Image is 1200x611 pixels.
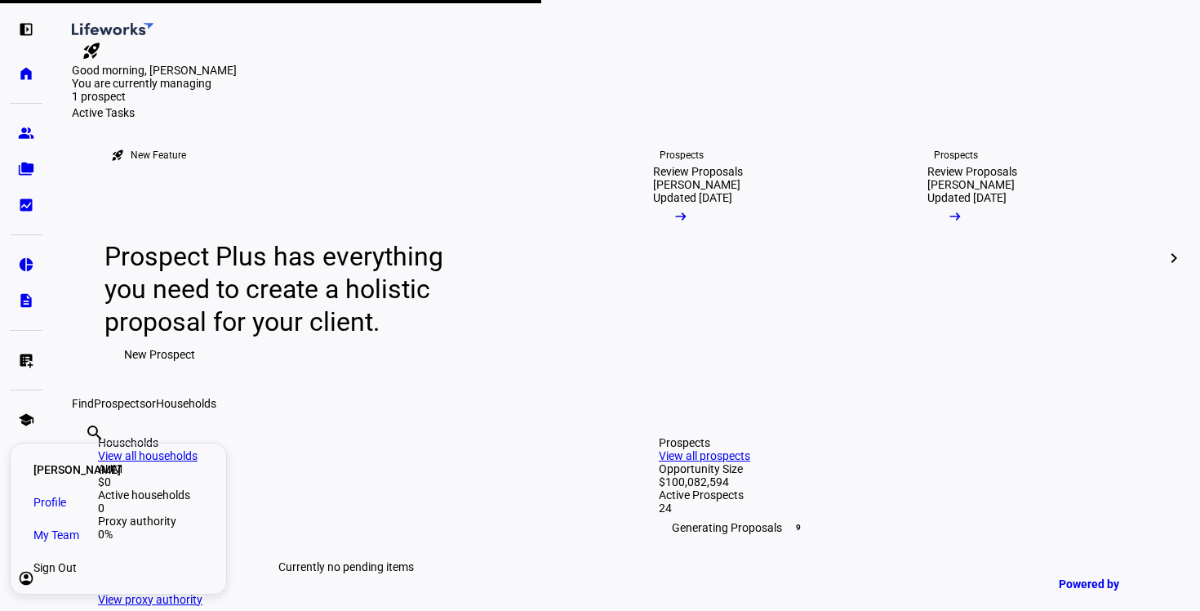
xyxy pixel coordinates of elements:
[659,475,1154,488] div: $100,082,594
[18,65,34,82] eth-mat-symbol: home
[659,488,1154,502] div: Active Prospects
[124,338,195,371] span: New Prospect
[653,191,732,204] div: Updated [DATE]
[18,292,34,309] eth-mat-symbol: description
[20,453,216,486] li: [PERSON_NAME]
[1164,248,1184,268] mat-icon: chevron_right
[653,165,743,178] div: Review Proposals
[792,521,805,534] span: 9
[627,119,888,397] a: ProspectsReview Proposals[PERSON_NAME]Updated [DATE]
[659,436,1154,449] div: Prospects
[10,153,42,185] a: folder_copy
[111,149,124,162] mat-icon: rocket_launch
[72,90,235,103] div: 1 prospect
[927,165,1017,178] div: Review Proposals
[659,515,1154,541] div: Generating Proposals
[18,412,34,428] eth-mat-symbol: school
[104,240,491,338] div: Prospect Plus has everything you need to create a holistic proposal for your client.
[33,494,66,511] span: Profile
[10,248,42,281] a: pie_chart
[673,208,689,225] mat-icon: arrow_right_alt
[98,593,202,606] a: View proxy authority
[18,197,34,213] eth-mat-symbol: bid_landscape
[18,256,34,273] eth-mat-symbol: pie_chart
[10,284,42,317] a: description
[660,149,704,162] div: Prospects
[72,77,211,90] span: You are currently managing
[1051,569,1176,599] a: Powered by
[927,178,1015,191] div: [PERSON_NAME]
[927,191,1007,204] div: Updated [DATE]
[10,117,42,149] a: group
[131,149,186,162] div: New Feature
[934,149,978,162] div: Prospects
[98,515,593,528] div: Proxy authority
[18,21,34,38] eth-mat-symbol: left_panel_open
[72,397,1180,410] div: Find or
[98,475,593,488] div: $0
[98,436,593,449] div: Households
[18,161,34,177] eth-mat-symbol: folder_copy
[72,106,1180,119] div: Active Tasks
[82,41,101,60] mat-icon: rocket_launch
[653,178,740,191] div: [PERSON_NAME]
[659,462,1154,475] div: Opportunity Size
[659,502,1154,515] div: 24
[901,119,1162,397] a: ProspectsReview Proposals[PERSON_NAME]Updated [DATE]
[20,519,216,551] a: My Team
[72,64,1180,77] div: Good morning, [PERSON_NAME]
[85,423,104,443] mat-icon: search
[33,527,79,543] span: My Team
[10,57,42,90] a: home
[18,352,34,368] eth-mat-symbol: list_alt_add
[18,125,34,141] eth-mat-symbol: group
[156,397,216,410] span: Households
[98,488,593,502] div: Active households
[98,541,593,593] div: Currently no pending items
[98,528,593,541] div: 0%
[20,486,216,519] a: Profile
[98,502,593,515] div: 0
[10,189,42,221] a: bid_landscape
[947,208,963,225] mat-icon: arrow_right_alt
[659,449,750,462] a: View all prospects
[98,462,593,475] div: AUM
[94,397,145,410] span: Prospects
[104,338,215,371] button: New Prospect
[33,560,77,576] span: Sign Out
